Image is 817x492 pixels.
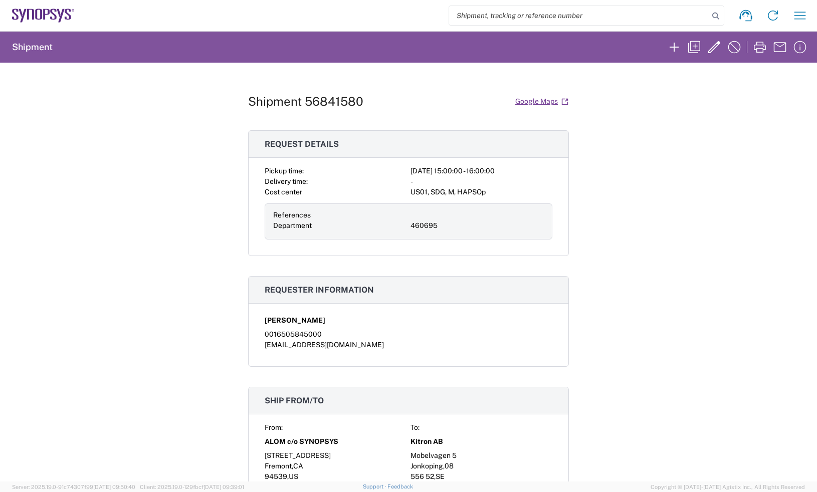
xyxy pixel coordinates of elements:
[436,472,445,480] span: SE
[411,450,552,461] div: Mobelvagen 5
[248,94,363,109] h1: Shipment 56841580
[273,211,311,219] span: References
[287,472,289,480] span: ,
[411,220,544,231] div: 460695
[265,423,283,431] span: From:
[265,167,304,175] span: Pickup time:
[293,462,303,470] span: CA
[265,472,287,480] span: 94539
[203,484,244,490] span: [DATE] 09:39:01
[12,41,53,53] h2: Shipment
[265,396,324,405] span: Ship from/to
[411,187,552,197] div: US01, SDG, M, HAPSOp
[265,285,374,295] span: Requester information
[289,472,298,480] span: US
[411,462,443,470] span: Jonkoping
[449,6,709,25] input: Shipment, tracking or reference number
[411,423,420,431] span: To:
[265,450,406,461] div: [STREET_ADDRESS]
[411,472,434,480] span: 556 52
[265,177,308,185] span: Delivery time:
[515,93,569,110] a: Google Maps
[265,462,292,470] span: Fremont
[411,176,552,187] div: -
[93,484,135,490] span: [DATE] 09:50:40
[387,483,413,489] a: Feedback
[265,188,302,196] span: Cost center
[434,472,436,480] span: ,
[443,462,445,470] span: ,
[273,220,406,231] div: Department
[292,462,293,470] span: ,
[411,436,443,447] span: Kitron AB
[363,483,388,489] a: Support
[445,462,454,470] span: 08
[265,315,325,326] span: [PERSON_NAME]
[140,484,244,490] span: Client: 2025.19.0-129fbcf
[265,139,339,149] span: Request details
[265,436,338,447] span: ALOM c/o SYNOPSYS
[12,484,135,490] span: Server: 2025.19.0-91c74307f99
[651,482,805,491] span: Copyright © [DATE]-[DATE] Agistix Inc., All Rights Reserved
[411,166,552,176] div: [DATE] 15:00:00 - 16:00:00
[265,340,552,350] div: [EMAIL_ADDRESS][DOMAIN_NAME]
[265,329,552,340] div: 0016505845000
